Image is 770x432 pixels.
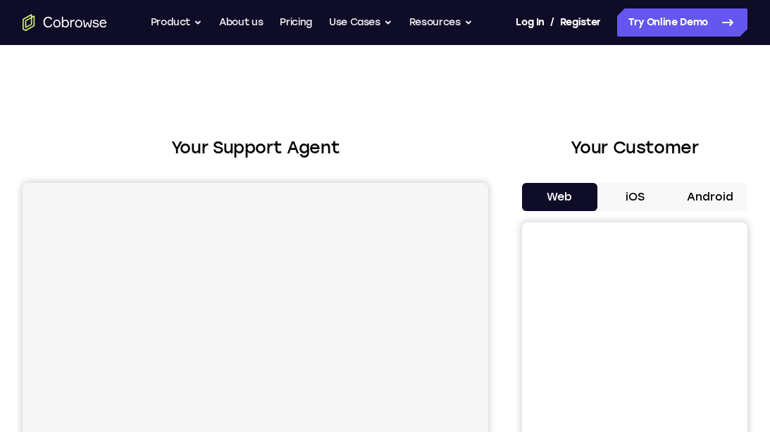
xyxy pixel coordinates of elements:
a: Try Online Demo [617,8,747,37]
button: iOS [597,183,673,211]
h2: Your Support Agent [23,135,488,160]
a: Pricing [280,8,312,37]
span: / [550,14,554,31]
h2: Your Customer [522,135,747,160]
a: Go to the home page [23,14,107,31]
button: Web [522,183,597,211]
a: Log In [516,8,544,37]
a: About us [219,8,263,37]
a: Register [560,8,601,37]
button: Use Cases [329,8,392,37]
button: Resources [409,8,473,37]
button: Android [672,183,747,211]
button: Product [151,8,203,37]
